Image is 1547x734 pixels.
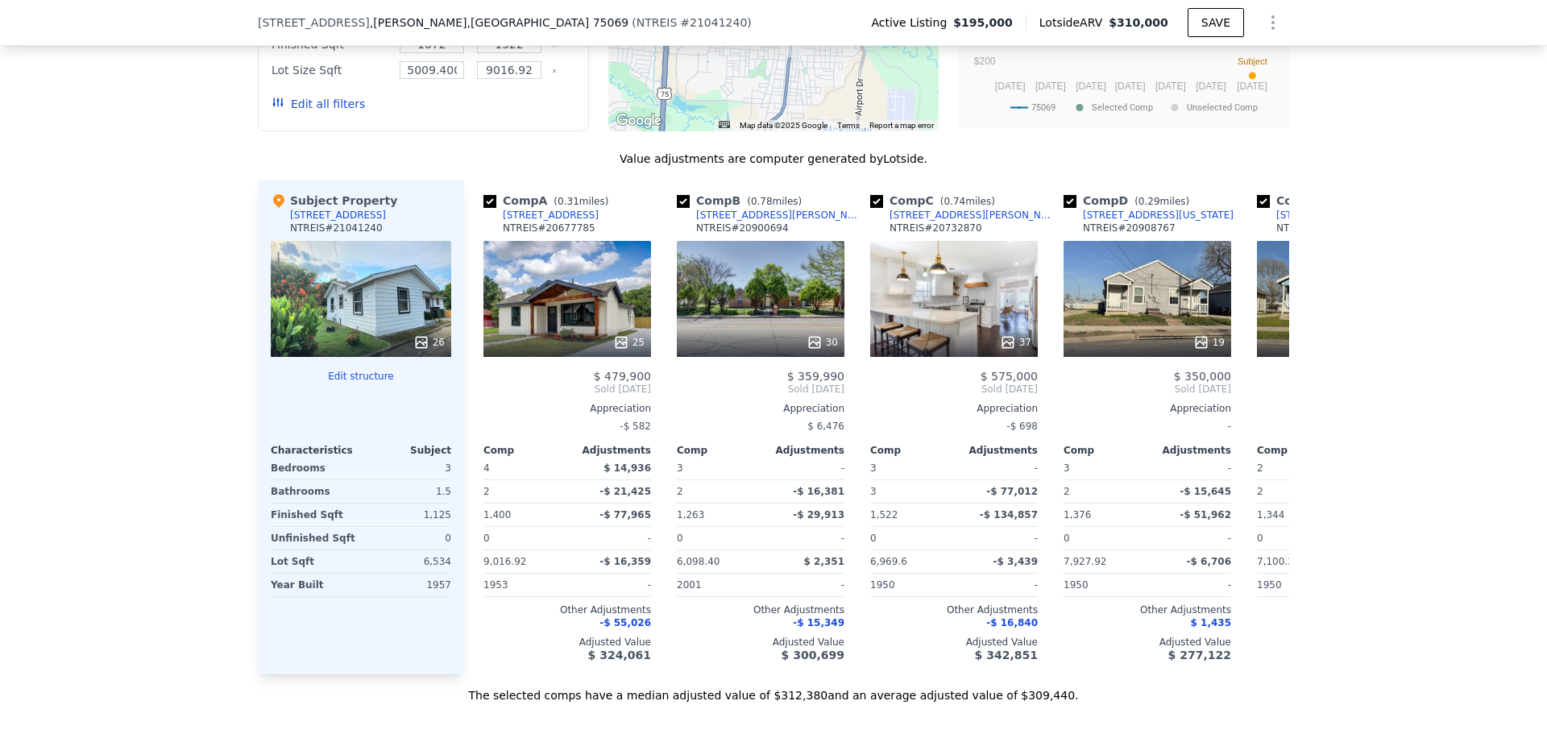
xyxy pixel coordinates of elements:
div: 3 [870,480,951,503]
span: $ 324,061 [588,649,651,661]
div: [STREET_ADDRESS] [503,209,599,222]
div: Adjustments [567,444,651,457]
span: 0.78 [751,196,773,207]
div: Appreciation [1064,402,1231,415]
a: [STREET_ADDRESS][US_STATE] [1064,209,1234,222]
div: Subject [361,444,451,457]
span: $ 350,000 [1174,370,1231,383]
div: 2 [1064,480,1144,503]
span: 9,016.92 [483,556,526,567]
span: -$ 16,381 [793,486,844,497]
span: [STREET_ADDRESS] [258,15,370,31]
button: Clear [551,68,558,74]
div: Comp C [870,193,1002,209]
div: Appreciation [1257,402,1425,415]
div: Comp [1257,444,1341,457]
div: Adjusted Value [677,636,844,649]
div: Subject Property [271,193,397,209]
div: NTREIS # 21041240 [290,222,383,234]
div: 1957 [364,574,451,596]
div: - [764,574,844,596]
div: Bathrooms [271,480,358,503]
span: 0.29 [1138,196,1160,207]
span: 7,100.28 [1257,556,1300,567]
div: 1950 [1064,574,1144,596]
div: [STREET_ADDRESS][PERSON_NAME] [696,209,864,222]
span: Sold [DATE] [870,383,1038,396]
div: - [957,574,1038,596]
text: [DATE] [995,81,1026,92]
text: [DATE] [1237,81,1267,92]
span: Lotside ARV [1039,15,1109,31]
div: NTREIS # 20908866 [1276,222,1369,234]
span: Active Listing [871,15,953,31]
div: Adjusted Value [1257,636,1425,649]
span: 0.74 [944,196,965,207]
text: [DATE] [1076,81,1106,92]
span: $ 277,122 [1168,649,1231,661]
div: 25 [613,334,645,350]
div: Comp [483,444,567,457]
div: - [1064,415,1231,437]
span: , [GEOGRAPHIC_DATA] 75069 [467,16,629,29]
text: [DATE] [1155,81,1186,92]
div: [STREET_ADDRESS] [290,209,386,222]
span: $ 2,351 [804,556,844,567]
button: Edit structure [271,370,451,383]
div: Other Adjustments [483,603,651,616]
div: 1953 [483,574,564,596]
div: 2 [483,480,564,503]
span: 3 [677,462,683,474]
div: 3 [364,457,451,479]
span: -$ 55,026 [599,617,651,628]
div: Comp [1064,444,1147,457]
div: Adjustments [954,444,1038,457]
div: 26 [413,334,445,350]
div: 1.5 [364,480,451,503]
div: Lot Sqft [271,550,358,573]
span: 0 [1064,533,1070,544]
div: 0 [364,527,451,549]
div: Comp A [483,193,615,209]
span: -$ 16,840 [986,617,1038,628]
span: 0 [870,533,877,544]
div: - [764,527,844,549]
div: Other Adjustments [677,603,844,616]
div: 30 [807,334,838,350]
span: 0.31 [558,196,579,207]
div: Unfinished Sqft [271,527,358,549]
text: [DATE] [1115,81,1146,92]
div: Other Adjustments [1064,603,1231,616]
div: 2001 [677,574,757,596]
a: [STREET_ADDRESS] [483,209,599,222]
div: NTREIS # 20900694 [696,222,789,234]
span: $ 300,699 [782,649,844,661]
div: NTREIS # 20908767 [1083,222,1176,234]
span: ( miles) [1128,196,1196,207]
div: Adjustments [761,444,844,457]
span: 4 [483,462,490,474]
div: Other Adjustments [870,603,1038,616]
span: 1,344 [1257,509,1284,520]
span: $ 14,936 [603,462,651,474]
div: [STREET_ADDRESS][US_STATE] [1276,209,1427,222]
div: Other Adjustments [1257,603,1425,616]
span: NTREIS [637,16,678,29]
div: 19 [1193,334,1225,350]
div: Adjusted Value [1064,636,1231,649]
span: ( miles) [934,196,1002,207]
div: Appreciation [870,402,1038,415]
div: - [1151,527,1231,549]
span: Sold [DATE] [677,383,844,396]
span: 1,400 [483,509,511,520]
div: Comp E [1257,193,1387,209]
span: $ 6,476 [807,421,844,432]
span: $ 575,000 [981,370,1038,383]
div: Year Built [271,574,358,596]
div: - [570,574,651,596]
button: Show Options [1257,6,1289,39]
div: 1,125 [364,504,451,526]
span: , [PERSON_NAME] [370,15,628,31]
text: Selected Comp [1092,102,1153,113]
div: Appreciation [483,402,651,415]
